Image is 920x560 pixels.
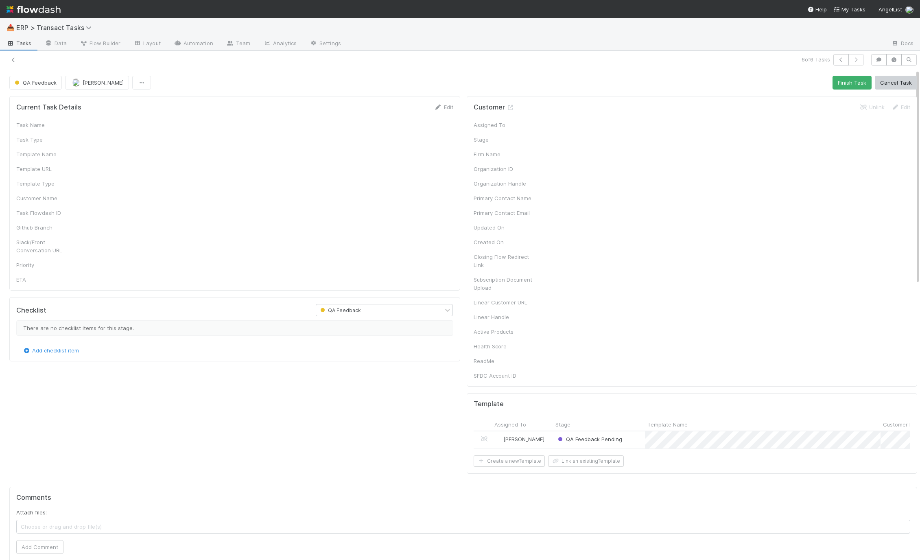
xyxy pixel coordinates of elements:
[474,276,535,292] div: Subscription Document Upload
[257,37,303,50] a: Analytics
[16,209,77,217] div: Task Flowdash ID
[474,223,535,232] div: Updated On
[22,347,79,354] a: Add checklist item
[7,39,32,47] span: Tasks
[16,194,77,202] div: Customer Name
[16,121,77,129] div: Task Name
[319,307,361,313] span: QA Feedback
[802,55,830,63] span: 6 of 6 Tasks
[16,238,77,254] div: Slack/Front Conversation URL
[167,37,220,50] a: Automation
[9,76,62,90] button: QA Feedback
[474,342,535,350] div: Health Score
[7,2,61,16] img: logo-inverted-e16ddd16eac7371096b0.svg
[503,436,544,442] span: [PERSON_NAME]
[83,79,124,86] span: [PERSON_NAME]
[16,179,77,188] div: Template Type
[474,357,535,365] div: ReadMe
[548,455,624,467] button: Link an existingTemplate
[878,6,902,13] span: AngelList
[474,103,515,112] h5: Customer
[65,76,129,90] button: [PERSON_NAME]
[16,103,81,112] h5: Current Task Details
[13,79,57,86] span: QA Feedback
[875,76,917,90] button: Cancel Task
[474,400,504,408] h5: Template
[80,39,120,47] span: Flow Builder
[555,420,570,429] span: Stage
[474,194,535,202] div: Primary Contact Name
[885,37,920,50] a: Docs
[16,306,46,315] h5: Checklist
[474,209,535,217] div: Primary Contact Email
[16,223,77,232] div: Github Branch
[127,37,167,50] a: Layout
[16,508,47,516] label: Attach files:
[474,328,535,336] div: Active Products
[38,37,73,50] a: Data
[496,436,502,442] img: avatar_ef15843f-6fde-4057-917e-3fb236f438ca.png
[474,253,535,269] div: Closing Flow Redirect Link
[474,313,535,321] div: Linear Handle
[474,238,535,246] div: Created On
[474,136,535,144] div: Stage
[16,276,77,284] div: ETA
[905,6,913,14] img: avatar_ef15843f-6fde-4057-917e-3fb236f438ca.png
[7,24,15,31] span: 📥
[16,136,77,144] div: Task Type
[474,298,535,306] div: Linear Customer URL
[556,435,622,443] div: QA Feedback Pending
[474,372,535,380] div: SFDC Account ID
[833,5,865,13] a: My Tasks
[891,104,910,110] a: Edit
[474,165,535,173] div: Organization ID
[16,150,77,158] div: Template Name
[833,76,872,90] button: Finish Task
[474,150,535,158] div: Firm Name
[434,104,453,110] a: Edit
[73,37,127,50] a: Flow Builder
[474,121,535,129] div: Assigned To
[647,420,688,429] span: Template Name
[16,320,453,336] div: There are no checklist items for this stage.
[16,261,77,269] div: Priority
[833,6,865,13] span: My Tasks
[495,435,544,443] div: [PERSON_NAME]
[474,179,535,188] div: Organization Handle
[16,540,63,554] button: Add Comment
[807,5,827,13] div: Help
[16,165,77,173] div: Template URL
[494,420,526,429] span: Assigned To
[859,104,885,110] a: Unlink
[16,24,96,32] span: ERP > Transact Tasks
[220,37,257,50] a: Team
[16,494,910,502] h5: Comments
[17,520,910,533] span: Choose or drag and drop file(s)
[303,37,347,50] a: Settings
[72,79,80,87] img: avatar_ef15843f-6fde-4057-917e-3fb236f438ca.png
[556,436,622,442] span: QA Feedback Pending
[474,455,545,467] button: Create a newTemplate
